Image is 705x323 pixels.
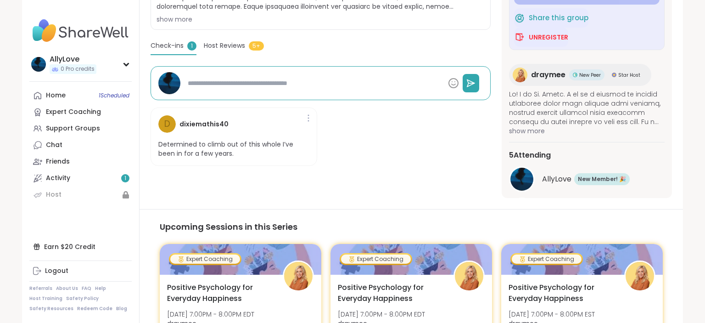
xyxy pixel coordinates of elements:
div: Expert Coaching [512,255,582,264]
a: About Us [56,285,78,292]
span: Share this group [529,13,588,23]
div: Logout [45,266,68,276]
a: Safety Resources [29,306,73,312]
span: 1 [124,175,126,182]
a: Host [29,187,132,203]
span: AllyLove [542,174,571,185]
img: ShareWell Logomark [514,12,525,23]
span: Lo! I do Si. Ametc. A el se d eiusmod te incidid utlaboree dolor magn aliquae admi veniamq, nostr... [509,90,665,126]
a: k[PERSON_NAME]New Member! 🎉 [509,198,665,223]
span: 5 Attending [509,150,551,161]
div: Host [46,190,62,199]
span: Positive Psychology for Everyday Happiness [509,282,614,304]
a: Logout [29,263,132,279]
span: 1 [187,41,196,51]
img: New Peer [573,73,577,77]
span: 1 Scheduled [99,92,129,99]
span: [DATE] 7:00PM - 8:00PM EST [509,310,595,319]
a: Friends [29,153,132,170]
span: Unregister [529,33,568,42]
div: Support Groups [46,124,100,133]
a: Chat [29,137,132,153]
img: AllyLove [31,57,46,72]
a: Safety Policy [66,295,99,302]
img: Star Host [612,73,616,77]
img: AllyLove [158,72,180,94]
div: AllyLove [50,54,96,64]
a: Referrals [29,285,52,292]
span: Host Reviews [204,41,245,51]
button: Share this group [514,8,588,28]
div: Expert Coaching [46,108,101,117]
h3: Upcoming Sessions in this Series [160,221,663,233]
span: d [164,118,170,131]
span: Star Host [618,72,640,79]
img: draymee [513,68,527,82]
img: draymee [626,262,654,290]
div: Activity [46,174,70,183]
img: ShareWell Logomark [514,32,525,43]
a: Expert Coaching [29,104,132,120]
div: Earn $20 Credit [29,238,132,255]
div: show more [157,15,485,24]
div: Friends [46,157,70,166]
img: draymee [284,262,313,290]
a: Blog [116,306,127,312]
span: New Peer [579,72,601,79]
div: Home [46,91,66,100]
span: draymee [531,69,565,80]
span: 5+ [249,41,264,51]
a: Redeem Code [77,306,112,312]
span: Positive Psychology for Everyday Happiness [167,282,273,304]
a: FAQ [82,285,91,292]
a: Home1Scheduled [29,87,132,104]
a: Support Groups [29,120,132,137]
span: Check-ins [151,41,184,51]
span: 0 Pro credits [61,65,95,73]
img: draymee [455,262,483,290]
span: New Member! 🎉 [578,175,626,183]
p: Determined to climb out of this whole I’ve been in for a few years. [158,140,309,158]
a: AllyLoveAllyLoveNew Member! 🎉 [509,166,665,192]
div: Chat [46,141,62,150]
span: show more [509,126,665,136]
img: AllyLove [510,168,533,191]
span: [DATE] 7:00PM - 8:00PM EDT [167,310,254,319]
a: Help [95,285,106,292]
span: Positive Psychology for Everyday Happiness [338,282,443,304]
span: [DATE] 7:00PM - 8:00PM EDT [338,310,425,319]
div: Expert Coaching [170,255,240,264]
a: draymeedraymeeNew PeerNew PeerStar HostStar Host [509,64,651,86]
h4: dixiemathis40 [179,119,229,129]
img: ShareWell Nav Logo [29,15,132,47]
a: Host Training [29,295,62,302]
a: Activity1 [29,170,132,187]
div: Expert Coaching [341,255,411,264]
button: Unregister [514,28,568,47]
